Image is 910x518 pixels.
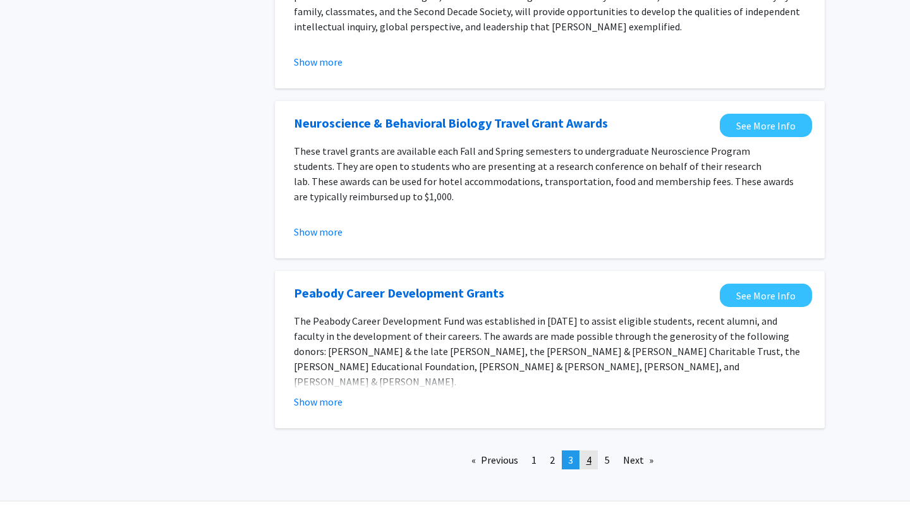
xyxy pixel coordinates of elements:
[605,454,610,466] span: 5
[9,461,54,509] iframe: Chat
[586,454,591,466] span: 4
[720,284,812,307] a: Opens in a new tab
[294,313,806,389] p: The Peabody Career Development Fund was established in [DATE] to assist eligible students, recent...
[294,54,343,69] button: Show more
[568,454,573,466] span: 3
[531,454,537,466] span: 1
[550,454,555,466] span: 2
[294,394,343,409] button: Show more
[294,284,504,303] a: Opens in a new tab
[275,450,825,469] ul: Pagination
[465,450,525,469] a: Previous page
[294,224,343,239] button: Show more
[720,114,812,137] a: Opens in a new tab
[294,143,806,204] p: These travel grants are available each Fall and Spring semesters to undergraduate Neuroscience Pr...
[294,114,608,133] a: Opens in a new tab
[617,450,660,469] a: Next page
